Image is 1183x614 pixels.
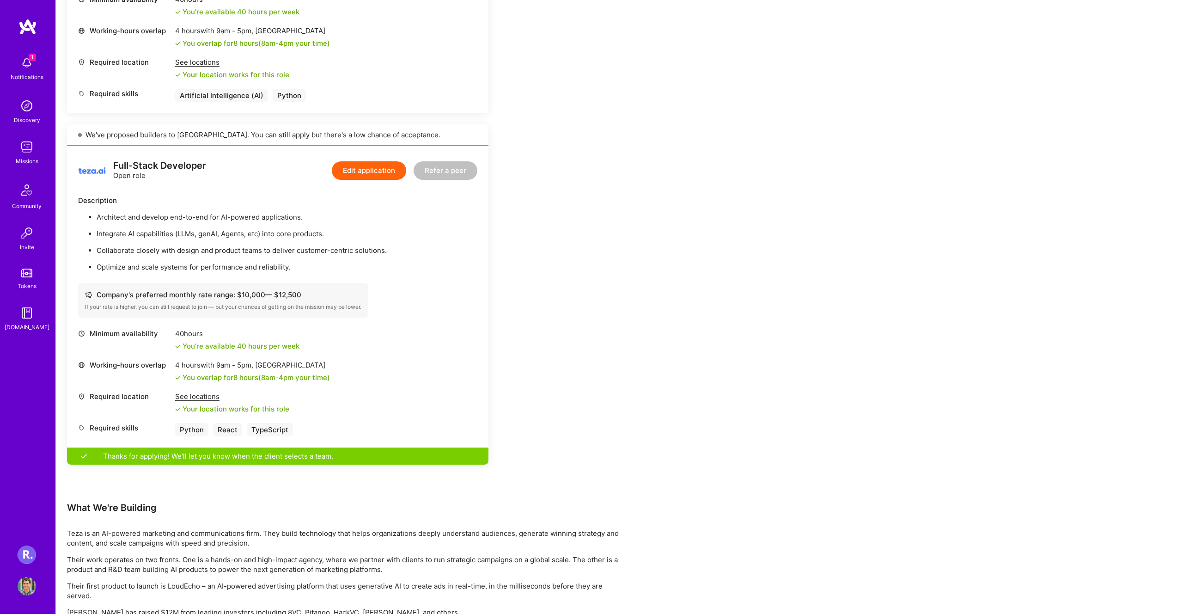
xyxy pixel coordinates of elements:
[18,97,36,115] img: discovery
[67,124,488,146] div: We've proposed builders to [GEOGRAPHIC_DATA]. You can still apply but there's a low chance of acc...
[78,360,171,370] div: Working-hours overlap
[78,362,85,368] i: icon World
[261,39,293,48] span: 8am - 4pm
[273,89,306,102] div: Python
[18,546,36,564] img: Roger Healthcare: Team for Clinical Intake Platform
[18,577,36,596] img: User Avatar
[175,72,181,78] i: icon Check
[15,546,38,564] a: Roger Healthcare: Team for Clinical Intake Platform
[67,581,622,601] p: Their first product to launch is LoudEcho – an AI-powered advertising platform that uses generati...
[16,156,38,166] div: Missions
[183,373,330,382] div: You overlap for 8 hours ( your time)
[20,242,34,252] div: Invite
[78,90,85,97] i: icon Tag
[78,424,85,431] i: icon Tag
[175,375,181,381] i: icon Check
[67,448,488,465] div: Thanks for applying! We'll let you know when the client selects a team.
[78,27,85,34] i: icon World
[78,329,171,338] div: Minimum availability
[67,528,622,548] p: Teza is an AI-powered marketing and communications firm. They build technology that helps organiz...
[175,70,289,80] div: Your location works for this role
[214,361,255,369] span: 9am - 5pm ,
[18,224,36,242] img: Invite
[175,41,181,46] i: icon Check
[18,304,36,322] img: guide book
[67,502,622,514] div: What We're Building
[261,373,293,382] span: 8am - 4pm
[78,330,85,337] i: icon Clock
[78,393,85,400] i: icon Location
[414,161,477,180] button: Refer a peer
[5,322,49,332] div: [DOMAIN_NAME]
[175,406,181,412] i: icon Check
[113,161,206,171] div: Full-Stack Developer
[175,89,268,102] div: Artificial Intelligence (AI)
[175,344,181,349] i: icon Check
[213,423,242,436] div: React
[175,9,181,15] i: icon Check
[78,89,171,98] div: Required skills
[78,57,171,67] div: Required location
[175,360,330,370] div: 4 hours with [GEOGRAPHIC_DATA]
[18,138,36,156] img: teamwork
[175,341,299,351] div: You're available 40 hours per week
[175,423,208,436] div: Python
[175,7,299,17] div: You're available 40 hours per week
[175,392,289,401] div: See locations
[175,26,330,36] div: 4 hours with [GEOGRAPHIC_DATA]
[78,26,171,36] div: Working-hours overlap
[175,57,289,67] div: See locations
[214,26,255,35] span: 9am - 5pm ,
[332,161,406,180] button: Edit application
[97,262,477,272] p: Optimize and scale systems for performance and reliability.
[97,212,477,222] p: Architect and develop end-to-end for AI-powered applications.
[175,404,289,414] div: Your location works for this role
[78,59,85,66] i: icon Location
[97,246,477,255] p: Collaborate closely with design and product teams to deliver customer-centric solutions.
[18,18,37,35] img: logo
[29,54,36,61] span: 1
[247,423,293,436] div: TypeScript
[16,179,38,201] img: Community
[113,161,206,180] div: Open role
[183,38,330,48] div: You overlap for 8 hours ( your time)
[15,577,38,596] a: User Avatar
[85,291,92,298] i: icon Cash
[78,157,106,184] img: logo
[12,201,42,211] div: Community
[78,196,477,205] div: Description
[14,115,40,125] div: Discovery
[85,290,361,300] div: Company's preferred monthly rate range: $ 10,000 — $ 12,500
[85,303,361,311] div: If your rate is higher, you can still request to join — but your chances of getting on the missio...
[78,392,171,401] div: Required location
[67,555,622,574] p: Their work operates on two fronts. One is a hands-on and high-impact agency, where we partner wit...
[97,229,477,239] p: Integrate AI capabilities (LLMs, genAI, Agents, etc) into core products.
[78,423,171,433] div: Required skills
[175,329,299,338] div: 40 hours
[21,269,32,277] img: tokens
[18,54,36,72] img: bell
[11,72,43,82] div: Notifications
[18,281,37,291] div: Tokens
